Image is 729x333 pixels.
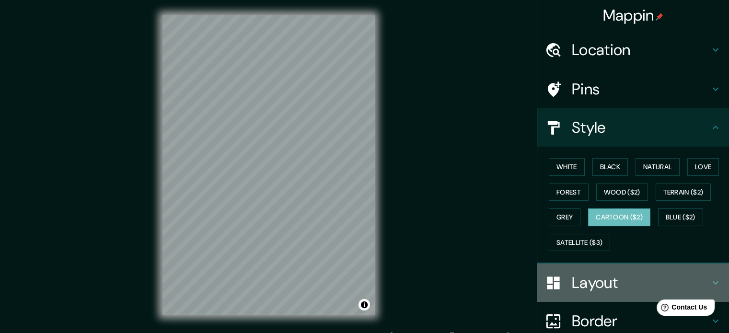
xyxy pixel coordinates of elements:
button: Cartoon ($2) [588,208,650,226]
h4: Pins [572,80,710,99]
h4: Border [572,311,710,331]
iframe: Help widget launcher [644,296,718,322]
h4: Style [572,118,710,137]
button: White [549,158,585,176]
button: Forest [549,184,589,201]
div: Location [537,31,729,69]
button: Grey [549,208,580,226]
div: Layout [537,264,729,302]
img: pin-icon.png [656,13,663,21]
button: Terrain ($2) [656,184,711,201]
h4: Mappin [603,6,664,25]
button: Love [687,158,719,176]
button: Wood ($2) [596,184,648,201]
canvas: Map [162,15,375,315]
button: Black [592,158,628,176]
h4: Layout [572,273,710,292]
h4: Location [572,40,710,59]
button: Satellite ($3) [549,234,610,252]
div: Style [537,108,729,147]
button: Toggle attribution [359,299,370,310]
div: Pins [537,70,729,108]
button: Natural [636,158,680,176]
button: Blue ($2) [658,208,703,226]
